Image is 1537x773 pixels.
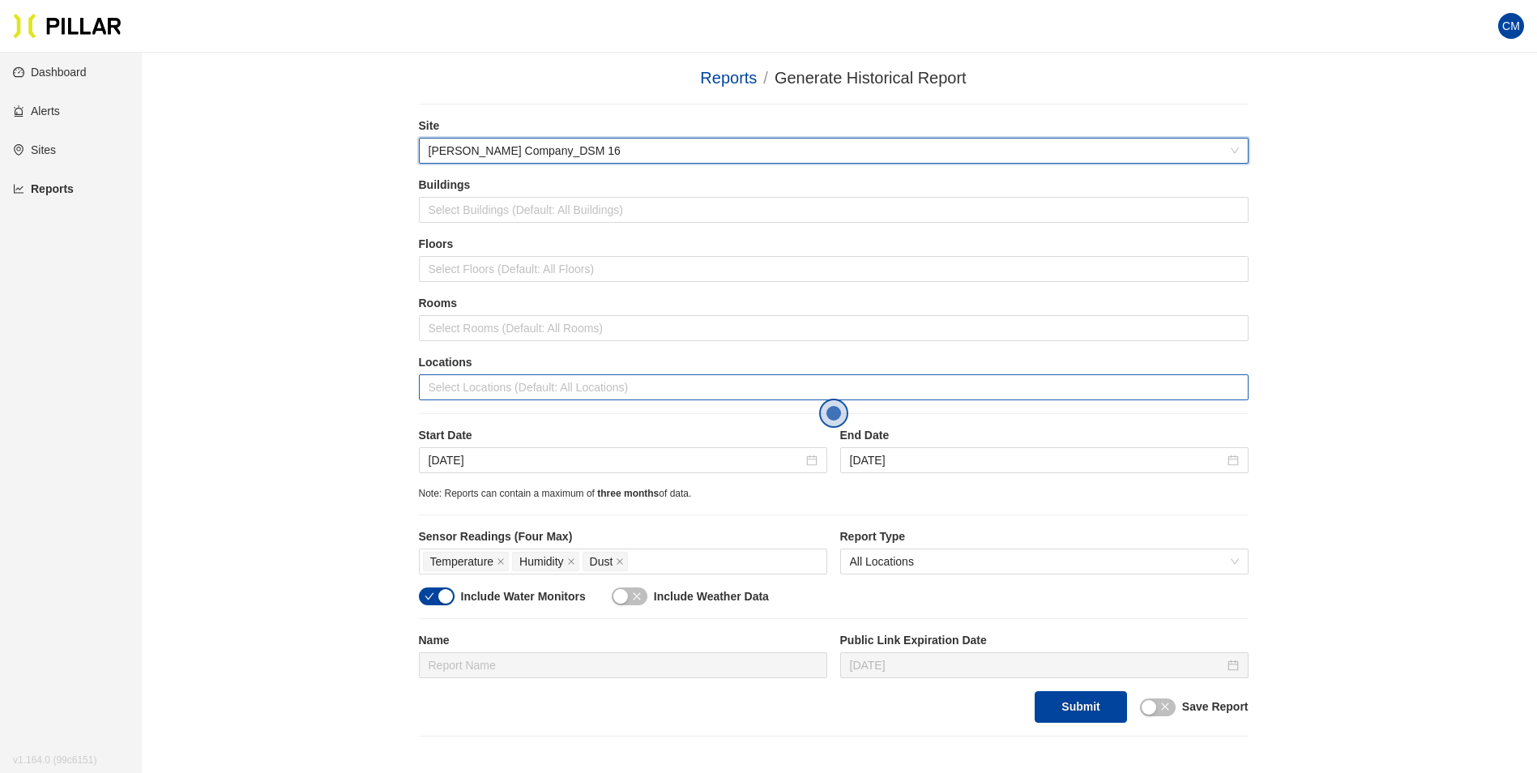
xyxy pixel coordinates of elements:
[616,557,624,567] span: close
[497,557,505,567] span: close
[840,632,1249,649] label: Public Link Expiration Date
[850,451,1224,469] input: Aug 26, 2025
[775,69,967,87] span: Generate Historical Report
[850,656,1224,674] input: Sep 10, 2025
[632,591,642,601] span: close
[419,177,1249,194] label: Buildings
[590,553,613,570] span: Dust
[763,69,768,87] span: /
[519,553,563,570] span: Humidity
[419,652,827,678] input: Report Name
[654,588,769,605] label: Include Weather Data
[1160,702,1170,711] span: close
[13,182,74,195] a: line-chartReports
[419,486,1249,502] div: Note: Reports can contain a maximum of of data.
[419,354,1249,371] label: Locations
[430,553,494,570] span: Temperature
[700,69,757,87] a: Reports
[419,427,827,444] label: Start Date
[419,236,1249,253] label: Floors
[13,143,56,156] a: environmentSites
[840,427,1249,444] label: End Date
[429,451,803,469] input: Aug 25, 2025
[461,588,586,605] label: Include Water Monitors
[597,488,659,499] span: three months
[13,66,87,79] a: dashboardDashboard
[425,591,434,601] span: check
[850,549,1239,574] span: All Locations
[13,13,122,39] img: Pillar Technologies
[819,399,848,428] button: Open the dialog
[567,557,575,567] span: close
[1502,13,1520,39] span: CM
[419,117,1249,135] label: Site
[13,105,60,117] a: alertAlerts
[419,632,827,649] label: Name
[419,295,1249,312] label: Rooms
[419,528,827,545] label: Sensor Readings (Four Max)
[429,139,1239,163] span: Weitz Company_DSM 16
[1182,698,1249,715] label: Save Report
[840,528,1249,545] label: Report Type
[1035,691,1126,723] button: Submit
